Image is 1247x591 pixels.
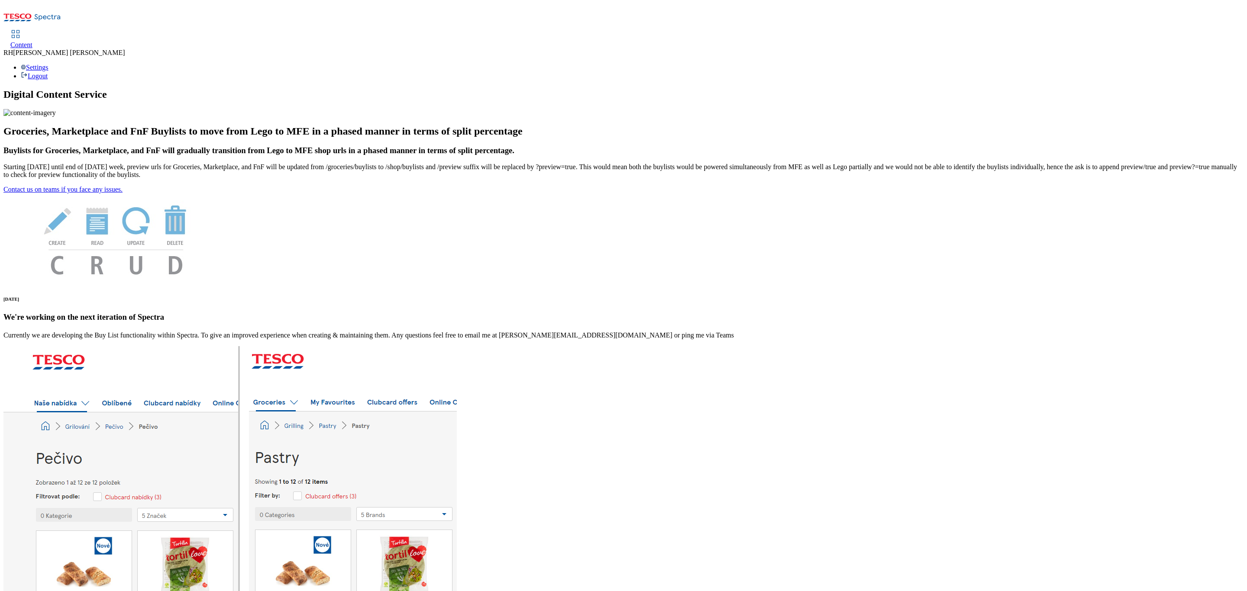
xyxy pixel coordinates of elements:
[3,186,123,193] a: Contact us on teams if you face any issues.
[3,163,1244,179] p: Starting [DATE] until end of [DATE] week, preview urls for Groceries, Marketplace, and FnF will b...
[3,49,13,56] span: RH
[10,31,32,49] a: Content
[21,64,48,71] a: Settings
[3,125,1244,137] h2: Groceries, Marketplace and FnF Buylists to move from Lego to MFE in a phased manner in terms of s...
[3,109,56,117] img: content-imagery
[3,193,229,284] img: News Image
[3,331,1244,339] p: Currently we are developing the Buy List functionality within Spectra. To give an improved experi...
[3,89,1244,100] h1: Digital Content Service
[3,146,1244,155] h3: Buylists for Groceries, Marketplace, and FnF will gradually transition from Lego to MFE shop urls...
[10,41,32,48] span: Content
[3,312,1244,322] h3: We're working on the next iteration of Spectra
[21,72,48,80] a: Logout
[13,49,125,56] span: [PERSON_NAME] [PERSON_NAME]
[3,296,1244,302] h6: [DATE]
